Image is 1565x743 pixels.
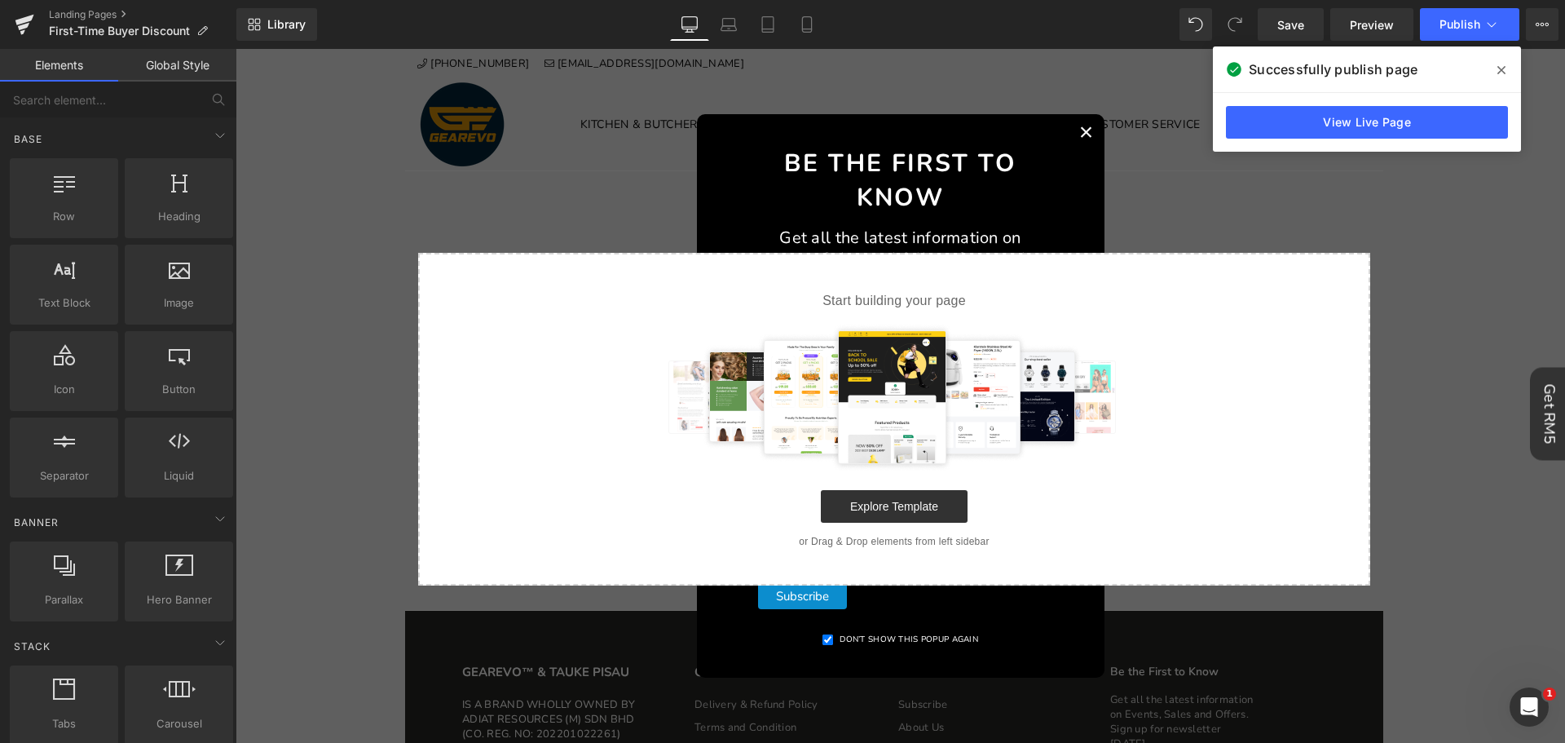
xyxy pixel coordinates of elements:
[15,208,113,225] span: Row
[12,131,44,147] span: Base
[1179,8,1212,41] button: Undo
[522,179,808,242] p: Get all the latest information on Events, Sales and Offers. Sign up for newsletter [DATE]!
[49,8,236,21] a: Landing Pages
[549,98,781,166] strong: Be the First to Know
[130,591,228,608] span: Hero Banner
[15,591,113,608] span: Parallax
[12,639,52,654] span: Stack
[1294,318,1329,411] div: Get RM5
[130,294,228,312] span: Image
[209,487,1109,498] p: or Drag & Drop elements from left sidebar
[209,242,1109,262] p: Start building your page
[1330,8,1413,41] a: Preview
[787,8,827,41] a: Mobile
[1510,688,1549,727] iframe: Intercom live chat
[670,8,709,41] a: Desktop
[15,294,113,312] span: Text Block
[49,24,190,38] span: First-Time Buyer Discount
[118,49,236,82] a: Global Style
[1420,8,1519,41] button: Publish
[1249,60,1417,79] span: Successfully publish page
[15,467,113,484] span: Separator
[1439,18,1480,31] span: Publish
[709,8,748,41] a: Laptop
[585,441,732,474] a: Explore Template
[1526,8,1558,41] button: More
[15,381,113,398] span: Icon
[1350,16,1394,33] span: Preview
[236,8,317,41] a: New Library
[604,585,743,596] label: Don’t show this popup again
[15,715,113,732] span: Tabs
[12,515,60,530] span: Banner
[833,65,869,101] button: ×
[1277,16,1304,33] span: Save
[1543,688,1556,701] span: 1
[522,534,611,560] input: Subscribe
[267,17,306,32] span: Library
[1226,106,1508,139] a: View Live Page
[130,467,228,484] span: Liquid
[748,8,787,41] a: Tablet
[130,208,228,225] span: Heading
[130,715,228,732] span: Carousel
[1219,8,1251,41] button: Redo
[130,381,228,398] span: Button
